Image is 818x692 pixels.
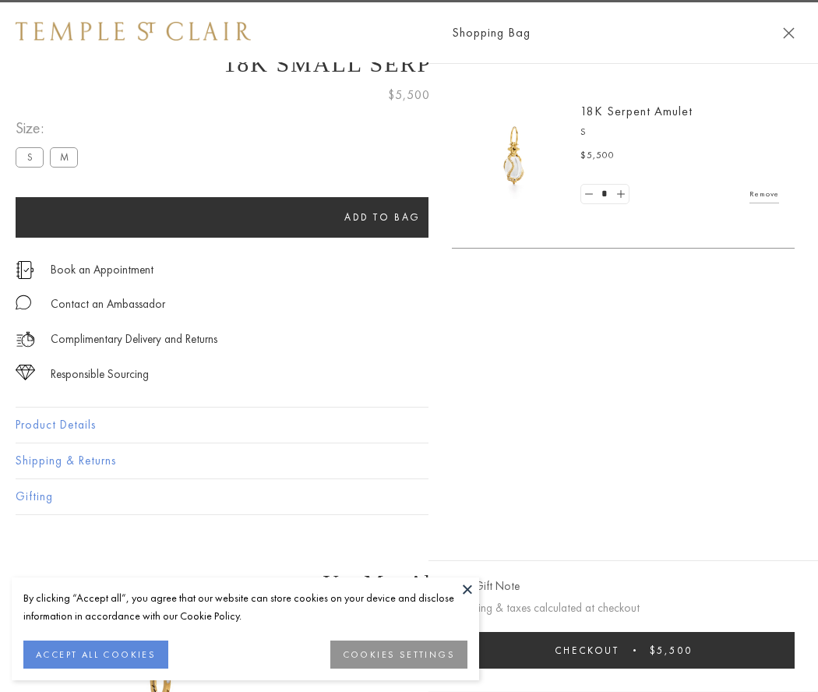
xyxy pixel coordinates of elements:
img: P51836-E11SERPPV [467,109,561,203]
button: Product Details [16,408,802,443]
img: Temple St. Clair [16,22,251,41]
p: Shipping & taxes calculated at checkout [452,598,795,618]
label: S [16,147,44,167]
span: Size: [16,115,84,141]
p: S [580,125,779,140]
img: icon_appointment.svg [16,261,34,279]
button: Shipping & Returns [16,443,802,478]
a: Remove [749,185,779,203]
span: Shopping Bag [452,23,531,43]
button: ACCEPT ALL COOKIES [23,641,168,669]
a: Book an Appointment [51,261,153,278]
span: $5,500 [580,148,615,164]
button: Add Gift Note [452,577,520,596]
button: Gifting [16,479,802,514]
span: Checkout [555,644,619,657]
h1: 18K Small Serpent Amulet [16,51,802,77]
span: Add to bag [344,210,421,224]
button: Close Shopping Bag [783,27,795,39]
span: $5,500 [388,85,430,105]
h3: You May Also Like [39,570,779,595]
img: icon_sourcing.svg [16,365,35,380]
img: icon_delivery.svg [16,330,35,349]
a: Set quantity to 2 [612,185,628,204]
button: Add to bag [16,197,749,238]
label: M [50,147,78,167]
button: COOKIES SETTINGS [330,641,467,669]
span: $5,500 [650,644,693,657]
img: MessageIcon-01_2.svg [16,295,31,310]
p: Complimentary Delivery and Returns [51,330,217,349]
a: Set quantity to 0 [581,185,597,204]
button: Checkout $5,500 [452,632,795,669]
div: Responsible Sourcing [51,365,149,384]
div: By clicking “Accept all”, you agree that our website can store cookies on your device and disclos... [23,589,467,625]
div: Contact an Ambassador [51,295,165,314]
a: 18K Serpent Amulet [580,103,693,119]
